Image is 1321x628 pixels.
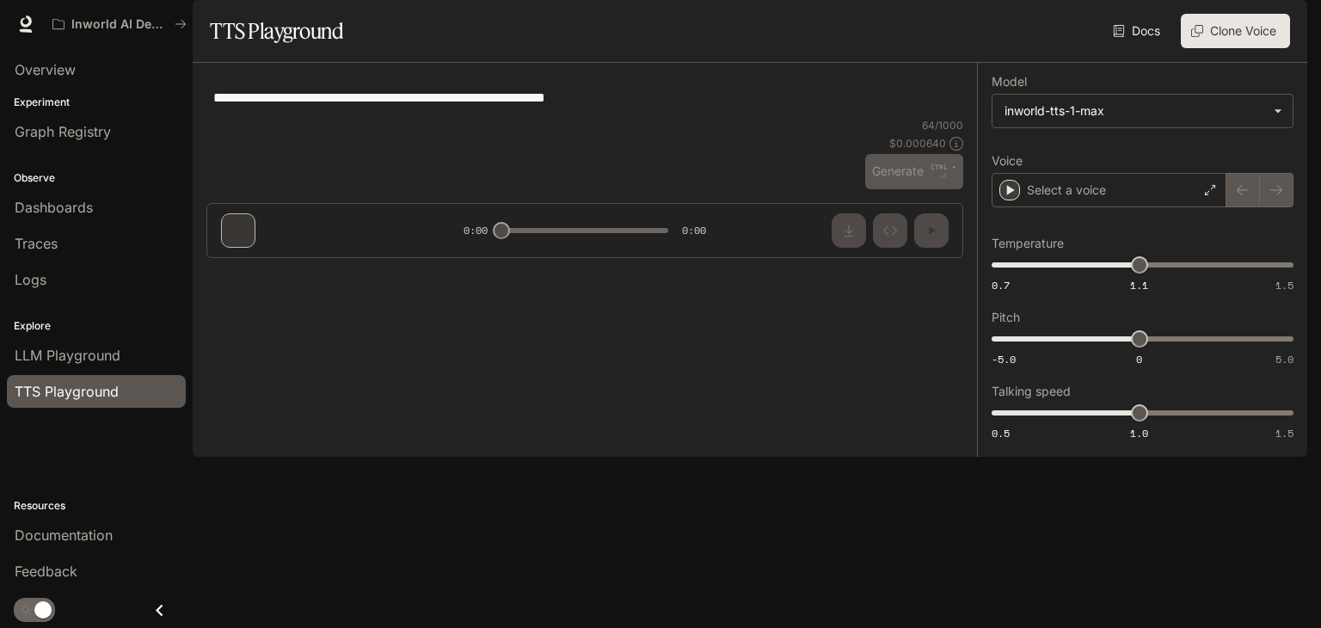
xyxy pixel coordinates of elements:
[71,17,168,32] p: Inworld AI Demos
[210,14,343,48] h1: TTS Playground
[992,311,1020,323] p: Pitch
[1275,426,1293,440] span: 1.5
[1275,278,1293,292] span: 1.5
[1136,352,1142,366] span: 0
[1275,352,1293,366] span: 5.0
[992,426,1010,440] span: 0.5
[992,95,1293,127] div: inworld-tts-1-max
[1005,102,1265,120] div: inworld-tts-1-max
[992,278,1010,292] span: 0.7
[992,76,1027,88] p: Model
[889,136,946,151] p: $ 0.000640
[45,7,194,41] button: All workspaces
[1181,14,1290,48] button: Clone Voice
[992,237,1064,249] p: Temperature
[1130,278,1148,292] span: 1.1
[922,118,963,132] p: 64 / 1000
[1109,14,1167,48] a: Docs
[992,352,1016,366] span: -5.0
[992,155,1023,167] p: Voice
[1130,426,1148,440] span: 1.0
[992,385,1071,397] p: Talking speed
[1027,182,1106,199] p: Select a voice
